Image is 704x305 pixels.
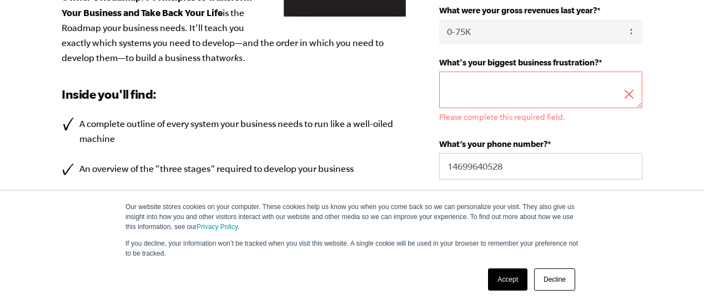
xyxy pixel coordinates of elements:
[62,116,406,146] li: A complete outline of every system your business needs to run like a well-oiled machine
[62,85,406,103] h3: Inside you'll find:
[439,6,597,15] span: What were your gross revenues last year?
[125,238,579,258] p: If you decline, your information won’t be tracked when you visit this website. A single cookie wi...
[125,202,579,232] p: Our website stores cookies on your computer. These cookies help us know you when you come back so...
[62,161,406,176] li: An overview of the “three stages” required to develop your business
[439,58,599,67] span: What's your biggest business frustration?
[219,53,243,63] em: works
[197,223,238,231] a: Privacy Policy
[439,113,642,121] label: Please complete this required field.
[439,139,547,149] span: What’s your phone number?
[534,268,575,291] a: Decline
[488,268,527,291] a: Accept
